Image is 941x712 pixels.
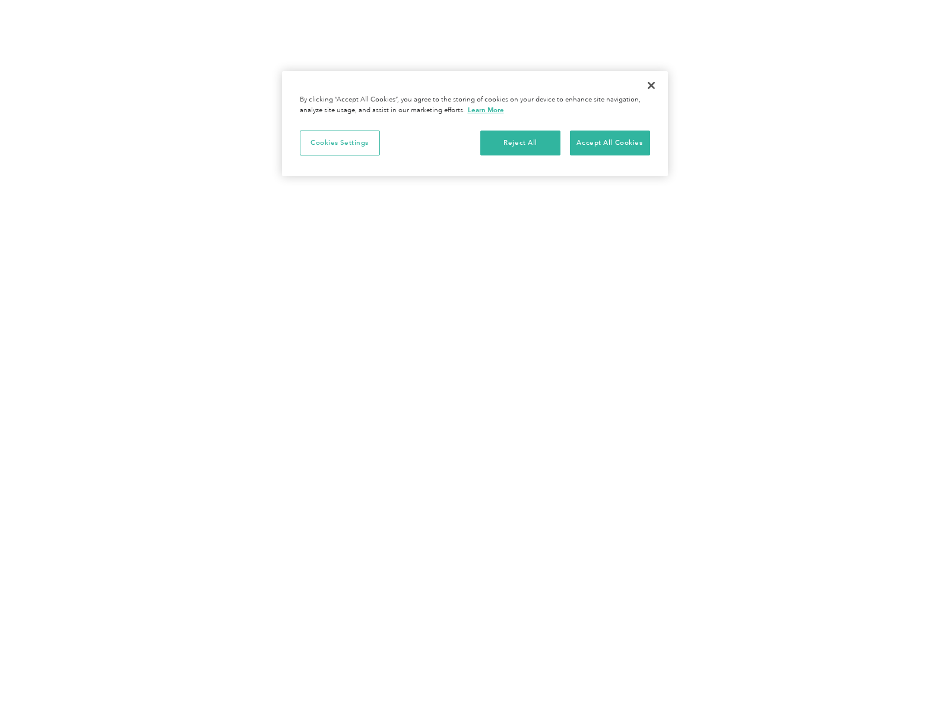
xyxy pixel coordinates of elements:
[282,71,668,176] div: Privacy
[638,72,664,98] button: Close
[282,71,668,176] div: Cookie banner
[480,131,560,155] button: Reject All
[300,131,380,155] button: Cookies Settings
[570,131,650,155] button: Accept All Cookies
[468,106,504,114] a: More information about your privacy, opens in a new tab
[300,95,650,116] div: By clicking “Accept All Cookies”, you agree to the storing of cookies on your device to enhance s...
